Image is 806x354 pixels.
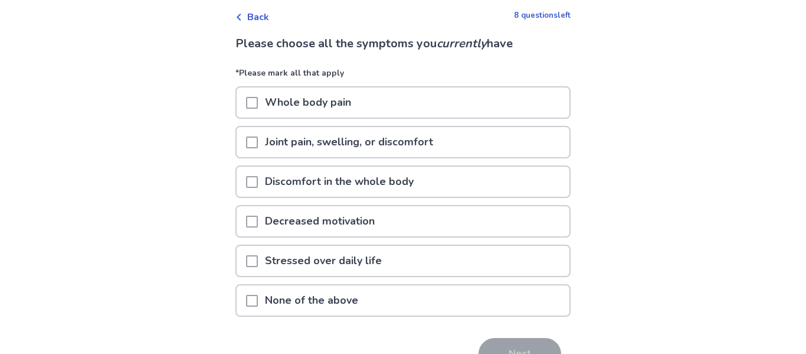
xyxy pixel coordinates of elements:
[258,127,440,157] p: Joint pain, swelling, or discomfort
[258,246,389,276] p: Stressed over daily life
[258,167,421,197] p: Discomfort in the whole body
[258,285,365,316] p: None of the above
[235,67,571,86] p: *Please mark all that apply
[235,35,571,53] p: Please choose all the symptoms you have
[437,35,487,51] i: currently
[514,10,571,22] p: 8 questions left
[258,206,382,236] p: Decreased motivation
[258,87,358,118] p: Whole body pain
[247,10,269,24] span: Back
